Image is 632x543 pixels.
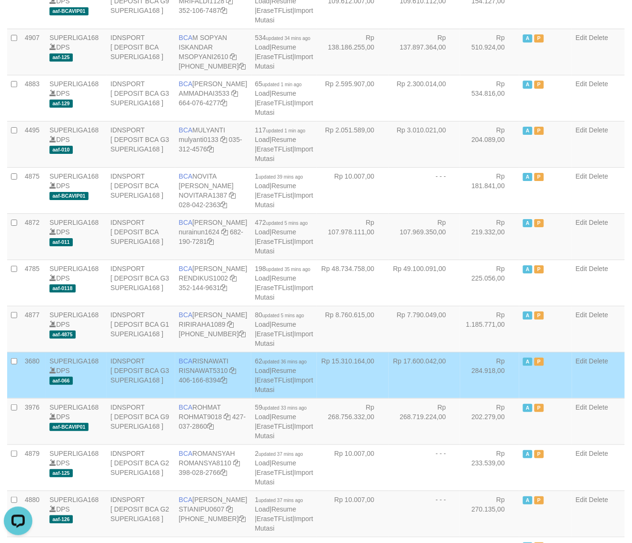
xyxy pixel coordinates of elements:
[272,321,296,328] a: Resume
[255,515,313,532] a: Import Mutasi
[107,260,175,306] td: IDNSPORT [ DEPOSIT BCA G3 SUPERLIGA168 ]
[534,404,544,412] span: Paused
[227,321,234,328] a: Copy RIRIRAHA1089 to clipboard
[272,274,296,282] a: Resume
[255,219,308,226] span: 472
[49,146,73,154] span: aaf-010
[179,53,228,60] a: MSOPYANI2610
[49,172,99,180] a: SUPERLIGA168
[272,459,296,467] a: Resume
[389,167,461,213] td: - - -
[226,505,233,513] a: Copy STIANIPU0607 to clipboard
[460,306,519,352] td: Rp 1.185.771,00
[21,213,46,260] td: 4872
[239,330,246,338] a: Copy 4062281611 to clipboard
[523,219,533,227] span: Active
[389,121,461,167] td: Rp 3.010.021,00
[49,284,76,292] span: aaf-0118
[255,145,313,162] a: Import Mutasi
[4,4,32,32] button: Open LiveChat chat widget
[576,126,587,134] a: Edit
[107,306,175,352] td: IDNSPORT [ DEPOSIT BCA G1 SUPERLIGA168 ]
[175,398,251,444] td: ROHMAT 427-037-2860
[239,62,246,70] a: Copy 4062301418 to clipboard
[21,75,46,121] td: 4883
[255,136,270,143] a: Load
[534,265,544,273] span: Paused
[175,491,251,537] td: [PERSON_NAME] [PHONE_NUMBER]
[255,311,313,347] span: | | |
[523,358,533,366] span: Active
[589,311,608,319] a: Delete
[175,444,251,491] td: ROMANSYAH 398-028-2766
[257,422,292,430] a: EraseTFList
[262,405,306,411] span: updated 33 mins ago
[255,172,303,180] span: 1
[230,53,237,60] a: Copy MSOPYANI2610 to clipboard
[255,90,270,97] a: Load
[179,126,193,134] span: BCA
[220,7,227,14] a: Copy 3521067487 to clipboard
[21,29,46,75] td: 4907
[224,413,230,421] a: Copy ROHMAT9018 to clipboard
[46,491,107,537] td: DPS
[255,274,270,282] a: Load
[272,413,296,421] a: Resume
[317,167,389,213] td: Rp 10.007,00
[46,213,107,260] td: DPS
[107,213,175,260] td: IDNSPORT [ DEPOSIT BCA SUPERLIGA168 ]
[576,265,587,272] a: Edit
[317,260,389,306] td: Rp 48.734.758,00
[576,450,587,457] a: Edit
[107,352,175,398] td: IDNSPORT [ DEPOSIT BCA G3 SUPERLIGA168 ]
[179,505,225,513] a: STIANIPU0607
[255,43,270,51] a: Load
[523,173,533,181] span: Active
[589,34,608,41] a: Delete
[589,172,608,180] a: Delete
[231,90,238,97] a: Copy AMMADHAI3533 to clipboard
[221,228,228,236] a: Copy nurainun1624 to clipboard
[46,167,107,213] td: DPS
[255,126,313,162] span: | | |
[534,219,544,227] span: Paused
[255,265,313,301] span: | | |
[255,34,311,41] span: 534
[257,330,292,338] a: EraseTFList
[255,126,306,134] span: 117
[255,99,313,116] a: Import Mutasi
[255,413,270,421] a: Load
[179,450,193,457] span: BCA
[576,403,587,411] a: Edit
[49,357,99,365] a: SUPERLIGA168
[49,377,73,385] span: aaf-066
[523,404,533,412] span: Active
[255,376,313,393] a: Import Mutasi
[175,306,251,352] td: [PERSON_NAME] [PHONE_NUMBER]
[460,491,519,537] td: Rp 270.135,00
[255,403,307,411] span: 59
[21,352,46,398] td: 3680
[179,172,193,180] span: BCA
[49,34,99,41] a: SUPERLIGA168
[107,75,175,121] td: IDNSPORT [ DEPOSIT BCA G3 SUPERLIGA168 ]
[460,29,519,75] td: Rp 510.924,00
[317,444,389,491] td: Rp 10.007,00
[107,398,175,444] td: IDNSPORT [ DEPOSIT BCA G9 SUPERLIGA168 ]
[460,444,519,491] td: Rp 233.539,00
[107,444,175,491] td: IDNSPORT [ DEPOSIT BCA G2 SUPERLIGA168 ]
[589,219,608,226] a: Delete
[179,90,230,97] a: AMMADHAI3533
[179,34,193,41] span: BCA
[576,496,587,503] a: Edit
[534,127,544,135] span: Paused
[460,167,519,213] td: Rp 181.841,00
[255,80,313,116] span: | | |
[259,452,303,457] span: updated 37 mins ago
[255,34,313,70] span: | | |
[255,496,313,532] span: | | |
[49,100,73,108] span: aaf-129
[534,358,544,366] span: Paused
[179,459,231,467] a: ROMANSYA8110
[107,29,175,75] td: IDNSPORT [ DEPOSIT BCA SUPERLIGA168 ]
